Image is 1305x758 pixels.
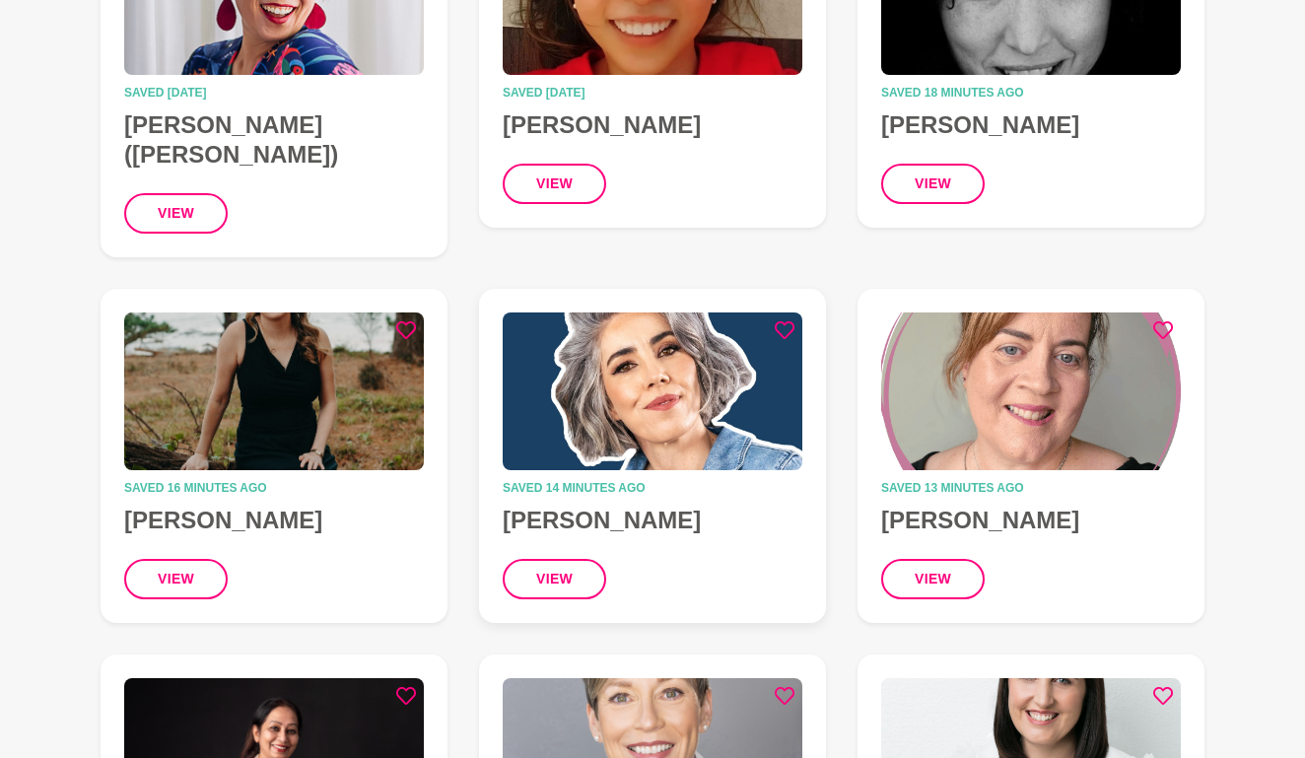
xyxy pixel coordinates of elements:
[503,164,606,204] button: view
[124,87,424,99] time: Saved [DATE]
[503,312,802,470] img: Jade
[881,559,985,599] button: view
[503,482,802,494] time: Saved 14 minutes ago
[124,482,424,494] time: Saved 16 minutes ago
[479,289,826,623] a: JadeSaved 14 minutes ago[PERSON_NAME]view
[124,559,228,599] button: view
[881,87,1181,99] time: Saved 18 minutes ago
[503,110,802,140] h4: [PERSON_NAME]
[858,289,1204,623] a: Ruth SladeSaved 13 minutes ago[PERSON_NAME]view
[881,506,1181,535] h4: [PERSON_NAME]
[101,289,447,623] a: Jess SmithiesSaved 16 minutes ago[PERSON_NAME]view
[124,506,424,535] h4: [PERSON_NAME]
[124,110,424,170] h4: [PERSON_NAME] ([PERSON_NAME])
[881,110,1181,140] h4: [PERSON_NAME]
[881,482,1181,494] time: Saved 13 minutes ago
[124,312,424,470] img: Jess Smithies
[881,312,1181,470] img: Ruth Slade
[124,193,228,234] button: view
[503,559,606,599] button: view
[503,87,802,99] time: Saved [DATE]
[503,506,802,535] h4: [PERSON_NAME]
[881,164,985,204] button: view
